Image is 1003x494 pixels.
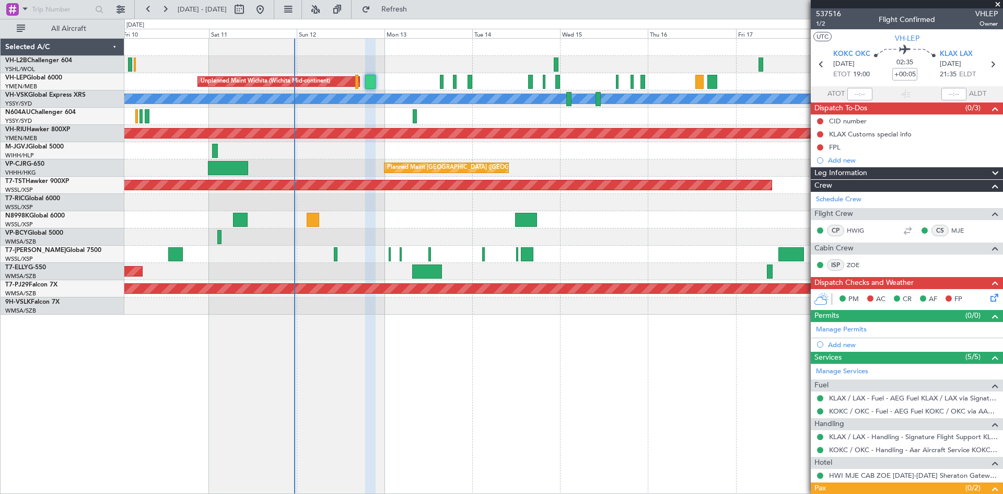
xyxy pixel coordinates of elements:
[5,152,34,159] a: WIHH/HLP
[853,70,870,80] span: 19:00
[387,160,562,176] div: Planned Maint [GEOGRAPHIC_DATA] ([GEOGRAPHIC_DATA] Intl)
[816,8,841,19] span: 537516
[931,225,949,236] div: CS
[827,259,844,271] div: ISP
[5,75,62,81] a: VH-LEPGlobal 6000
[929,294,937,305] span: AF
[121,29,209,38] div: Fri 10
[5,265,28,271] span: T7-ELLY
[32,2,92,17] input: Trip Number
[5,127,27,133] span: VH-RIU
[357,1,419,18] button: Refresh
[5,161,44,167] a: VP-CJRG-650
[829,394,998,403] a: KLAX / LAX - Fuel - AEG Fuel KLAX / LAX via Signature Flight Support (EJ Asia Only)
[847,88,872,100] input: --:--
[829,143,841,152] div: FPL
[940,70,957,80] span: 21:35
[5,255,33,263] a: WSSL/XSP
[5,117,32,125] a: YSSY/SYD
[847,260,870,270] a: ZOE
[5,65,35,73] a: YSHL/WOL
[5,221,33,228] a: WSSL/XSP
[372,6,416,13] span: Refresh
[847,226,870,235] a: HWIG
[940,49,973,60] span: KLAX LAX
[5,134,37,142] a: YMEN/MEB
[5,272,36,280] a: WMSA/SZB
[827,225,844,236] div: CP
[5,58,72,64] a: VH-L2BChallenger 604
[816,325,867,335] a: Manage Permits
[5,58,27,64] span: VH-L2B
[5,213,29,219] span: N8998K
[965,310,981,321] span: (0/0)
[965,351,981,362] span: (5/5)
[5,186,33,194] a: WSSL/XSP
[5,178,26,185] span: T7-TST
[5,161,27,167] span: VP-CJR
[829,432,998,441] a: KLAX / LAX - Handling - Signature Flight Support KLAX / LAX
[178,5,227,14] span: [DATE] - [DATE]
[5,144,64,150] a: M-JGVJGlobal 5000
[5,196,60,202] a: T7-RICGlobal 6000
[879,14,935,25] div: Flight Confirmed
[5,203,33,211] a: WSSL/XSP
[297,29,384,38] div: Sun 12
[5,144,28,150] span: M-JGVJ
[965,482,981,493] span: (0/2)
[828,340,998,349] div: Add new
[814,102,867,114] span: Dispatch To-Dos
[814,352,842,364] span: Services
[560,29,648,38] div: Wed 15
[829,471,998,480] a: HWI MJE CAB ZOE [DATE]-[DATE] Sheraton Gateway LAX
[827,89,845,99] span: ATOT
[975,19,998,28] span: Owner
[814,457,832,469] span: Hotel
[876,294,885,305] span: AC
[833,59,855,70] span: [DATE]
[829,407,998,416] a: KOKC / OKC - Fuel - AEG Fuel KOKC / OKC via AAR (EJ Asia Only)
[5,100,32,108] a: YSSY/SYD
[5,299,60,305] a: 9H-VSLKFalcon 7X
[5,290,36,297] a: WMSA/SZB
[5,178,69,185] a: T7-TSTHawker 900XP
[813,32,832,41] button: UTC
[816,19,841,28] span: 1/2
[5,247,66,254] span: T7-[PERSON_NAME]
[648,29,736,38] div: Thu 16
[5,230,28,236] span: VP-BCY
[954,294,962,305] span: FP
[736,29,824,38] div: Fri 17
[5,127,70,133] a: VH-RIUHawker 800XP
[5,230,63,236] a: VP-BCYGlobal 5000
[833,49,870,60] span: KOKC OKC
[828,156,998,165] div: Add new
[5,247,101,254] a: T7-[PERSON_NAME]Global 7500
[384,29,472,38] div: Mon 13
[5,282,29,288] span: T7-PJ29
[814,243,854,255] span: Cabin Crew
[829,117,867,125] div: CID number
[5,75,27,81] span: VH-LEP
[5,92,28,98] span: VH-VSK
[5,196,25,202] span: T7-RIC
[814,180,832,192] span: Crew
[895,33,919,44] span: VH-LEP
[829,445,998,454] a: KOKC / OKC - Handling - Aar Aircraft Service KOKC / OKC
[814,208,853,220] span: Flight Crew
[814,277,914,289] span: Dispatch Checks and Weather
[951,226,975,235] a: MJE
[5,169,36,177] a: VHHH/HKG
[959,70,976,80] span: ELDT
[5,109,76,116] a: N604AUChallenger 604
[829,130,912,139] div: KLAX Customs special info
[11,20,113,37] button: All Aircraft
[814,167,867,179] span: Leg Information
[814,380,829,392] span: Fuel
[816,194,861,205] a: Schedule Crew
[814,418,844,430] span: Handling
[5,299,31,305] span: 9H-VSLK
[940,59,961,70] span: [DATE]
[27,25,110,32] span: All Aircraft
[5,265,46,271] a: T7-ELLYG-550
